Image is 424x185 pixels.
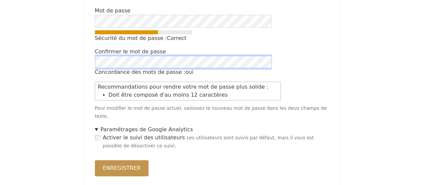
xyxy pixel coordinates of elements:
div: Recommandations pour rendre votre mot de passe plus solide : [95,82,281,100]
span: oui [185,69,193,75]
summary: Paramétrages de Google Analytics [95,126,329,134]
button: Enregistrer [95,160,149,176]
span: Correct [167,35,186,41]
li: Doit être composé d'au moins 12 caractères [109,91,278,99]
label: Activer le suivi des utilisateurs [103,134,185,142]
label: Confirmer le mot de passe [95,48,166,56]
div: Sécurité du mot de passe : [95,35,187,41]
small: Les utilisateurs sont suivis par défaut, mais il vous est possible de désactiver ce suivi. [103,135,314,148]
div: Concordance des mots de passe : [95,68,272,76]
label: Mot de passe [95,7,131,15]
small: Pour modifier le mot de passe actuel, saisissez le nouveau mot de passe dans les deux champs de t... [95,105,327,119]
